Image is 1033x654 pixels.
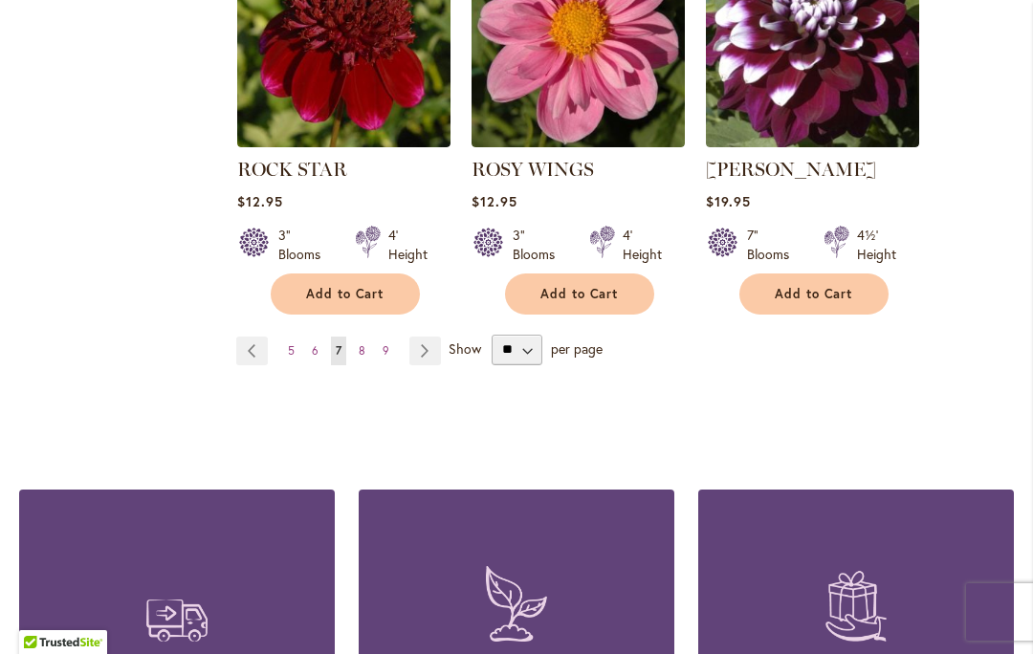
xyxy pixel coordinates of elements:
[540,286,619,302] span: Add to Cart
[312,343,319,358] span: 6
[359,343,365,358] span: 8
[706,158,876,181] a: [PERSON_NAME]
[383,343,389,358] span: 9
[739,273,889,315] button: Add to Cart
[472,158,594,181] a: ROSY WINGS
[706,133,919,151] a: Ryan C
[283,337,299,365] a: 5
[237,192,283,210] span: $12.95
[14,586,68,640] iframe: Launch Accessibility Center
[505,273,654,315] button: Add to Cart
[378,337,394,365] a: 9
[278,226,332,264] div: 3" Blooms
[747,226,801,264] div: 7" Blooms
[513,226,566,264] div: 3" Blooms
[775,286,853,302] span: Add to Cart
[706,192,751,210] span: $19.95
[336,343,341,358] span: 7
[551,338,603,357] span: per page
[306,286,385,302] span: Add to Cart
[472,192,517,210] span: $12.95
[237,133,451,151] a: ROCK STAR
[623,226,662,264] div: 4' Height
[307,337,323,365] a: 6
[857,226,896,264] div: 4½' Height
[388,226,428,264] div: 4' Height
[472,133,685,151] a: ROSY WINGS
[237,158,347,181] a: ROCK STAR
[354,337,370,365] a: 8
[271,273,420,315] button: Add to Cart
[288,343,295,358] span: 5
[449,338,481,357] span: Show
